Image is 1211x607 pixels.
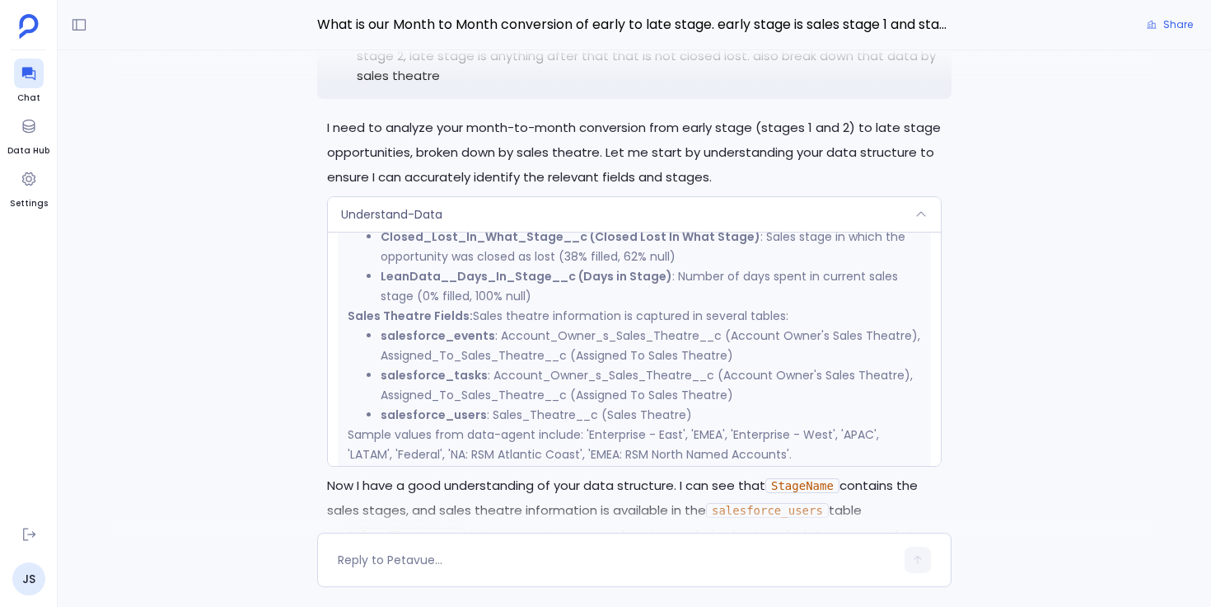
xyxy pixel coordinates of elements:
li: : Sales stage in which the opportunity was closed as lost (38% filled, 62% null) [381,227,921,266]
a: Chat [14,59,44,105]
strong: salesforce_events [381,327,495,344]
p: Sample values from data-agent include: 'Enterprise - East', 'EMEA', 'Enterprise - West', 'APAC', ... [348,425,921,464]
button: Share [1137,13,1203,36]
a: JS [12,562,45,595]
strong: Closed_Lost_In_What_Stage__c (Closed Lost In What Stage) [381,228,760,245]
p: Sales theatre information is captured in several tables: [348,306,921,326]
strong: Sales Theatre Fields: [348,308,473,324]
span: Chat [14,92,44,105]
p: Now I have a good understanding of your data structure. I can see that contains the sales stages,... [327,473,942,572]
strong: salesforce_tasks [381,367,488,383]
span: What is our Month to Month conversion of early to late stage. early stage is sales stage 1 and st... [317,14,951,35]
a: Settings [10,164,48,210]
span: Data Hub [7,144,49,158]
li: : Account_Owner_s_Sales_Theatre__c (Account Owner's Sales Theatre), Assigned_To_Sales_Theatre__c ... [381,326,921,365]
code: StageName [765,478,839,493]
span: Share [1163,18,1193,31]
img: petavue logo [19,14,39,39]
p: I need to analyze your month-to-month conversion from early stage (stages 1 and 2) to late stage ... [327,115,942,190]
span: Understand-Data [341,206,442,223]
strong: LeanData__Days_In_Stage__c (Days in Stage) [381,268,672,285]
span: Settings [10,197,48,210]
li: : Number of days spent in current sales stage (0% filled, 100% null) [381,266,921,306]
li: : Sales_Theatre__c (Sales Theatre) [381,405,921,425]
li: : Account_Owner_s_Sales_Theatre__c (Account Owner's Sales Theatre), Assigned_To_Sales_Theatre__c ... [381,365,921,405]
strong: salesforce_users [381,407,487,423]
a: Data Hub [7,111,49,158]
